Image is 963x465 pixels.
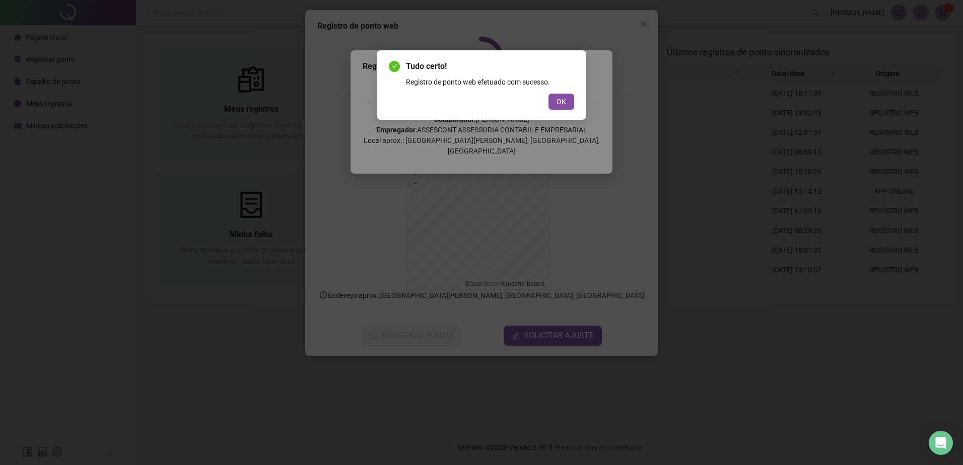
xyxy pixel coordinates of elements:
[557,96,566,107] span: OK
[406,76,574,88] div: Registro de ponto web efetuado com sucesso.
[389,61,400,72] span: check-circle
[548,94,574,110] button: OK
[929,431,953,455] div: Open Intercom Messenger
[406,60,574,72] span: Tudo certo!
